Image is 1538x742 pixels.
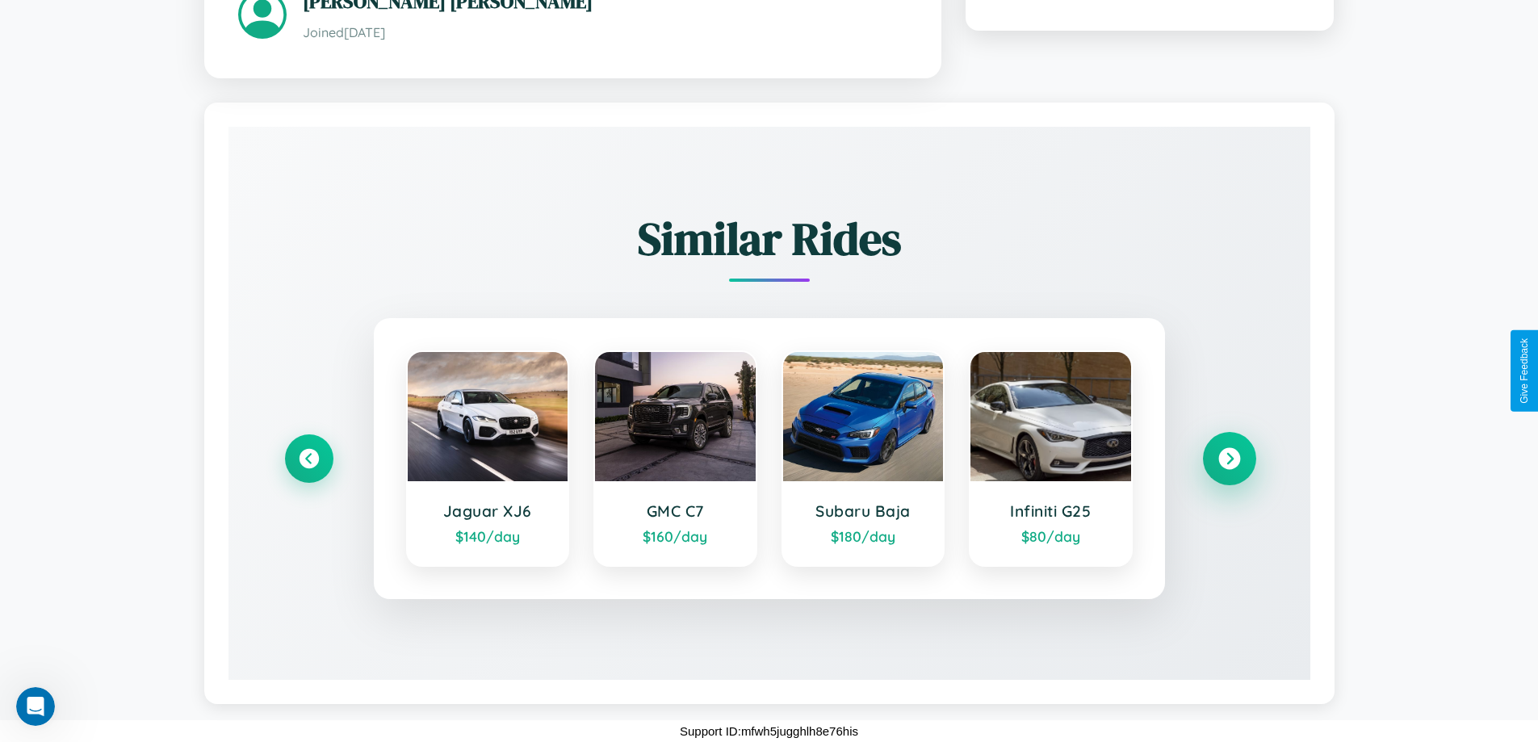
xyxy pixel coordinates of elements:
[611,501,740,521] h3: GMC C7
[303,21,907,44] p: Joined [DATE]
[406,350,570,567] a: Jaguar XJ6$140/day
[680,720,858,742] p: Support ID: mfwh5jugghlh8e76his
[285,208,1254,270] h2: Similar Rides
[799,501,928,521] h3: Subaru Baja
[424,501,552,521] h3: Jaguar XJ6
[611,527,740,545] div: $ 160 /day
[782,350,945,567] a: Subaru Baja$180/day
[424,527,552,545] div: $ 140 /day
[16,687,55,726] iframe: Intercom live chat
[799,527,928,545] div: $ 180 /day
[1519,338,1530,404] div: Give Feedback
[987,527,1115,545] div: $ 80 /day
[969,350,1133,567] a: Infiniti G25$80/day
[987,501,1115,521] h3: Infiniti G25
[593,350,757,567] a: GMC C7$160/day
